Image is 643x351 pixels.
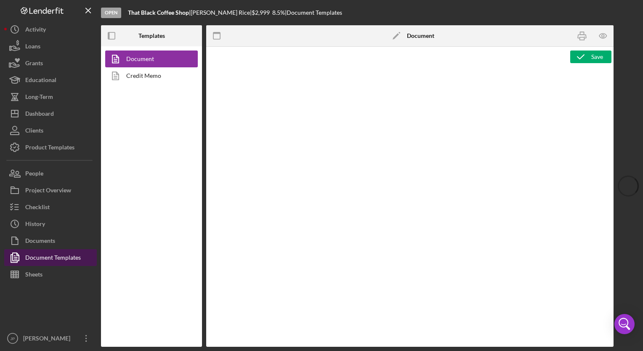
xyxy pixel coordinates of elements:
[25,249,81,268] div: Document Templates
[25,215,45,234] div: History
[4,182,97,199] button: Project Overview
[25,232,55,251] div: Documents
[25,122,43,141] div: Clients
[25,88,53,107] div: Long-Term
[4,139,97,156] button: Product Templates
[138,32,165,39] b: Templates
[285,9,342,16] div: | Document Templates
[4,215,97,232] button: History
[128,9,189,16] b: That Black Coffee Shop
[614,314,635,334] div: Open Intercom Messenger
[272,9,285,16] div: 8.5 %
[25,72,56,90] div: Educational
[25,105,54,124] div: Dashboard
[4,105,97,122] button: Dashboard
[4,72,97,88] button: Educational
[252,9,270,16] span: $2,999
[25,165,43,184] div: People
[25,182,71,201] div: Project Overview
[105,51,194,67] a: Document
[4,330,97,347] button: JP[PERSON_NAME]
[4,199,97,215] button: Checklist
[101,8,121,18] div: Open
[25,21,46,40] div: Activity
[10,336,15,341] text: JP
[25,139,74,158] div: Product Templates
[25,55,43,74] div: Grants
[570,51,611,63] button: Save
[25,38,40,57] div: Loans
[407,32,434,39] b: Document
[4,38,97,55] button: Loans
[105,67,194,84] a: Credit Memo
[4,122,97,139] button: Clients
[4,55,97,72] button: Grants
[4,249,97,266] button: Document Templates
[128,9,191,16] div: |
[4,266,97,283] button: Sheets
[4,165,97,182] button: People
[591,51,603,63] div: Save
[4,232,97,249] button: Documents
[191,9,252,16] div: [PERSON_NAME] Rice |
[21,330,76,349] div: [PERSON_NAME]
[25,266,43,285] div: Sheets
[4,21,97,38] button: Activity
[25,199,50,218] div: Checklist
[4,88,97,105] button: Long-Term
